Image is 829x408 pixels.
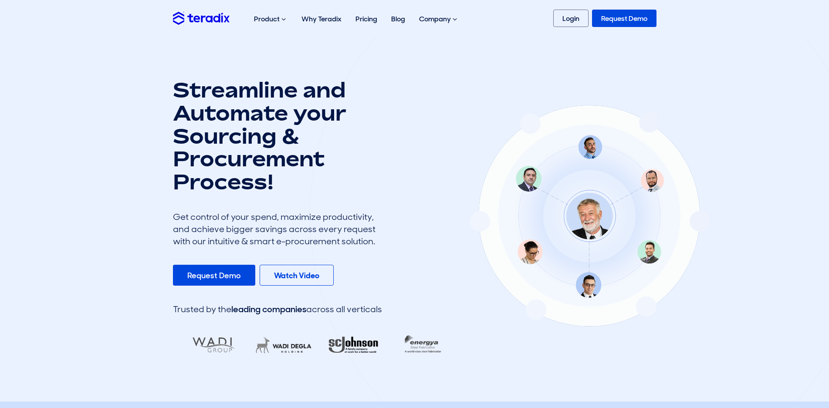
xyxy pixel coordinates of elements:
[260,265,334,286] a: Watch Video
[173,303,382,315] div: Trusted by the across all verticals
[173,12,230,24] img: Teradix logo
[173,265,255,286] a: Request Demo
[274,270,319,281] b: Watch Video
[247,331,317,359] img: LifeMakers
[592,10,656,27] a: Request Demo
[173,211,382,247] div: Get control of your spend, maximize productivity, and achieve bigger savings across every request...
[231,303,306,315] span: leading companies
[412,5,466,33] div: Company
[553,10,589,27] a: Login
[173,78,382,193] h1: Streamline and Automate your Sourcing & Procurement Process!
[316,331,387,359] img: RA
[349,5,384,33] a: Pricing
[384,5,412,33] a: Blog
[294,5,349,33] a: Why Teradix
[247,5,294,33] div: Product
